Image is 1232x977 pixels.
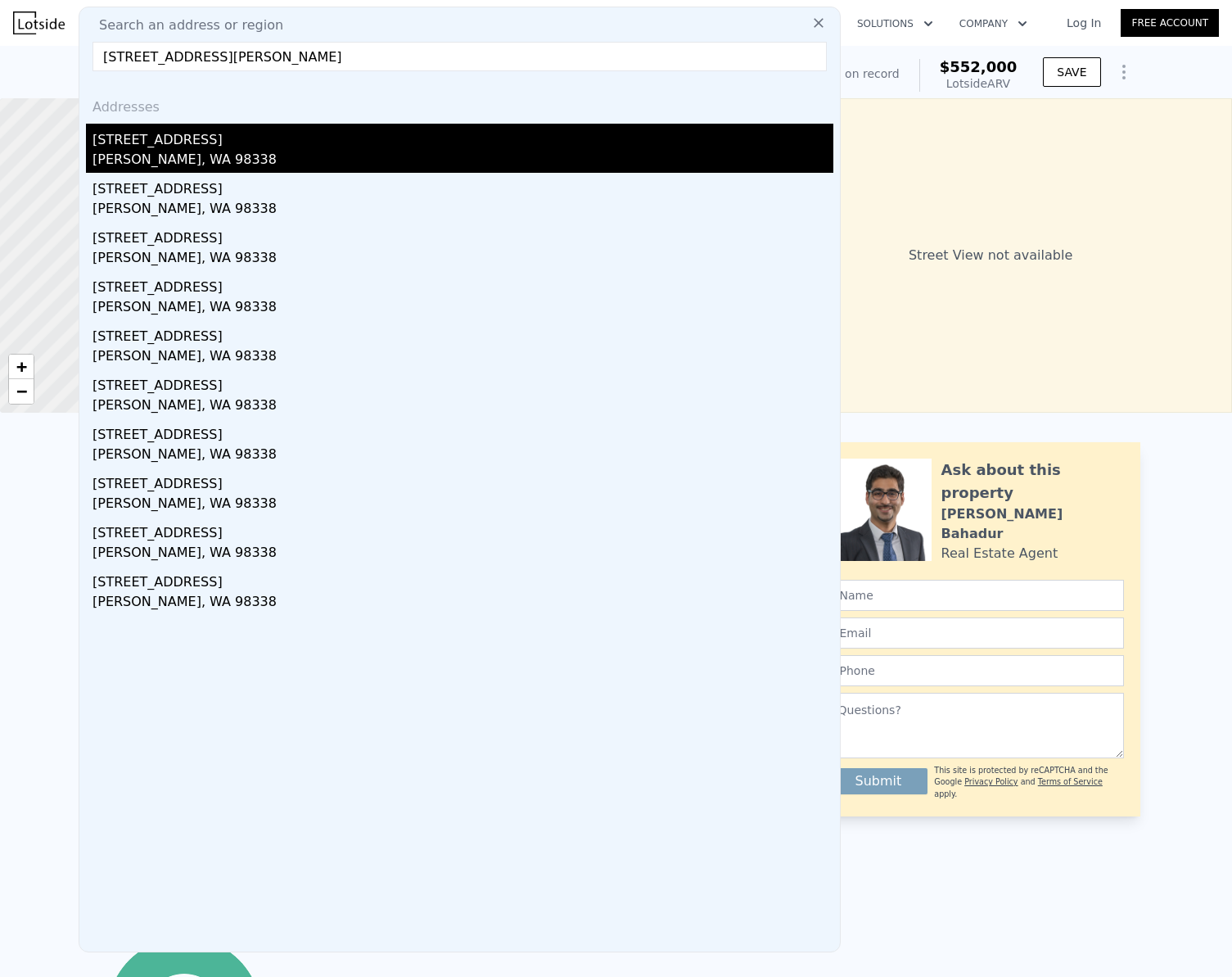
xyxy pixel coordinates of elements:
div: [PERSON_NAME], WA 98338 [93,445,833,468]
div: Real Estate Agent [941,544,1058,563]
div: Addresses [86,84,833,124]
button: Show Options [1108,56,1140,88]
div: [PERSON_NAME], WA 98338 [93,592,833,615]
input: Email [829,617,1124,649]
button: SAVE [1043,57,1100,87]
a: Log In [1047,15,1121,31]
div: [PERSON_NAME], WA 98338 [93,396,833,418]
div: [STREET_ADDRESS] [93,566,833,592]
button: Solutions [844,9,946,38]
div: Lotside ARV [940,75,1018,92]
div: Ask about this property [941,459,1124,504]
div: [STREET_ADDRESS] [93,418,833,445]
a: Zoom out [9,379,34,404]
input: Phone [829,655,1124,686]
div: [PERSON_NAME], WA 98338 [93,346,833,369]
div: [STREET_ADDRESS] [93,320,833,346]
div: [PERSON_NAME], WA 98338 [93,297,833,320]
input: Enter an address, city, region, neighborhood or zip code [93,42,827,71]
span: + [16,356,27,377]
div: [PERSON_NAME], WA 98338 [93,543,833,566]
a: Free Account [1121,9,1219,37]
img: Lotside [13,11,65,34]
div: [STREET_ADDRESS] [93,468,833,494]
button: Submit [829,768,928,794]
div: [STREET_ADDRESS] [93,173,833,199]
div: This site is protected by reCAPTCHA and the Google and apply. [934,765,1123,800]
button: Company [946,9,1040,38]
div: [STREET_ADDRESS] [93,222,833,248]
div: [PERSON_NAME], WA 98338 [93,199,833,222]
span: Search an address or region [86,16,283,35]
input: Name [829,580,1124,611]
div: [PERSON_NAME], WA 98338 [93,494,833,517]
a: Zoom in [9,355,34,379]
div: [PERSON_NAME], WA 98338 [93,150,833,173]
div: [STREET_ADDRESS] [93,517,833,543]
a: Terms of Service [1038,777,1103,786]
div: [STREET_ADDRESS] [93,369,833,396]
div: [STREET_ADDRESS] [93,271,833,297]
span: − [16,381,27,401]
div: [STREET_ADDRESS] [93,124,833,150]
div: Street View not available [749,98,1232,413]
span: $552,000 [940,58,1018,75]
a: Privacy Policy [964,777,1018,786]
div: [PERSON_NAME] Bahadur [941,504,1124,544]
div: [PERSON_NAME], WA 98338 [93,248,833,271]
